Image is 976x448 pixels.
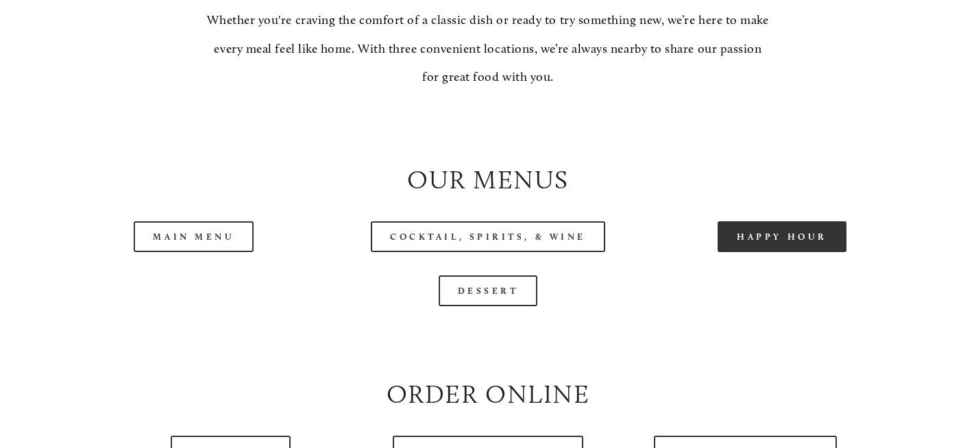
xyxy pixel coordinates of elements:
a: Happy Hour [718,221,846,252]
a: Dessert [439,275,538,306]
h2: Order Online [58,376,917,412]
h2: Our Menus [58,162,917,198]
a: Main Menu [134,221,254,252]
a: Cocktail, Spirits, & Wine [371,221,605,252]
